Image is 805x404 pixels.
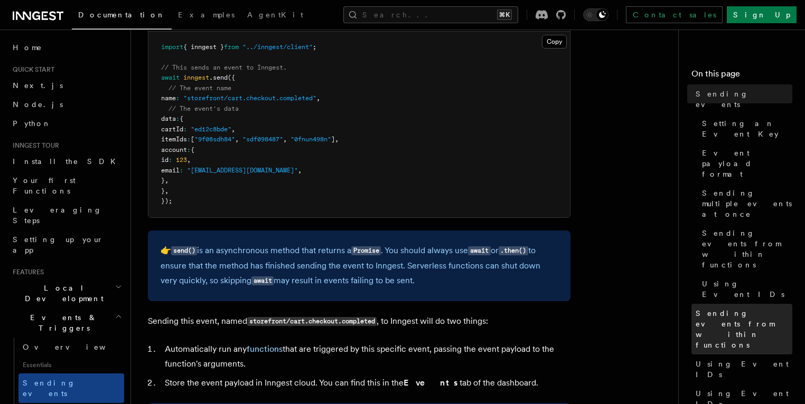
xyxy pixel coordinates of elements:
[698,184,792,224] a: Sending multiple events at once
[626,6,723,23] a: Contact sales
[702,228,792,270] span: Sending events from within functions
[691,354,792,384] a: Using Event IDs
[169,84,231,92] span: // The event name
[161,115,176,122] span: data
[171,246,197,255] code: send()
[691,68,792,84] h4: On this page
[183,126,187,133] span: :
[13,81,63,90] span: Next.js
[8,278,124,308] button: Local Development
[698,224,792,274] a: Sending events from within functions
[698,274,792,304] a: Using Event IDs
[468,246,490,255] code: await
[691,304,792,354] a: Sending events from within functions
[351,246,381,255] code: Promise
[228,74,235,81] span: ({
[497,9,512,20] kbd: ⌘K
[148,314,570,329] p: Sending this event, named , to Inngest will do two things:
[8,200,124,230] a: Leveraging Steps
[187,167,298,174] span: "[EMAIL_ADDRESS][DOMAIN_NAME]"
[161,74,180,81] span: await
[8,308,124,338] button: Events & Triggers
[13,100,63,109] span: Node.js
[187,156,191,163] span: ,
[8,283,115,304] span: Local Development
[78,11,165,19] span: Documentation
[8,114,124,133] a: Python
[18,357,124,373] span: Essentials
[161,94,176,102] span: name
[183,43,224,51] span: { inngest }
[169,156,172,163] span: :
[191,146,194,153] span: {
[161,156,169,163] span: id
[161,43,183,51] span: import
[161,136,187,143] span: itemIds
[180,167,183,174] span: :
[161,167,180,174] span: email
[242,43,313,51] span: "../inngest/client"
[696,89,792,110] span: Sending events
[165,187,169,195] span: ,
[178,11,235,19] span: Examples
[8,268,44,276] span: Features
[161,146,187,153] span: account
[291,136,331,143] span: "0fnun498n"
[8,76,124,95] a: Next.js
[283,136,287,143] span: ,
[499,246,528,255] code: .then()
[8,65,54,74] span: Quick start
[161,126,183,133] span: cartId
[702,148,792,179] span: Event payload format
[316,94,320,102] span: ,
[23,343,132,351] span: Overview
[241,3,310,28] a: AgentKit
[8,95,124,114] a: Node.js
[161,243,558,288] p: 👉 is an asynchronous method that returns a . You should always use or to ensure that the method h...
[161,197,172,205] span: });
[702,118,792,139] span: Setting an Event Key
[13,119,51,128] span: Python
[242,136,283,143] span: "sdf098487"
[8,141,59,150] span: Inngest tour
[18,338,124,357] a: Overview
[696,308,792,350] span: Sending events from within functions
[162,342,570,371] li: Automatically run any that are triggered by this specific event, passing the event payload to the...
[161,64,287,71] span: // This sends an event to Inngest.
[172,3,241,28] a: Examples
[161,187,165,195] span: }
[13,42,42,53] span: Home
[183,94,316,102] span: "storefront/cart.checkout.completed"
[8,38,124,57] a: Home
[169,105,239,112] span: // The event's data
[176,94,180,102] span: :
[224,43,239,51] span: from
[231,126,235,133] span: ,
[8,171,124,200] a: Your first Functions
[209,74,228,81] span: .send
[247,11,303,19] span: AgentKit
[247,317,377,326] code: storefront/cart.checkout.completed
[691,84,792,114] a: Sending events
[542,35,567,49] button: Copy
[161,177,165,184] span: }
[23,379,76,398] span: Sending events
[8,312,115,333] span: Events & Triggers
[13,206,102,225] span: Leveraging Steps
[8,152,124,171] a: Install the SDK
[191,136,194,143] span: [
[165,177,169,184] span: ,
[313,43,316,51] span: ;
[331,136,335,143] span: ]
[162,376,570,390] li: Store the event payload in Inngest cloud. You can find this in the tab of the dashboard.
[696,359,792,380] span: Using Event IDs
[72,3,172,30] a: Documentation
[343,6,518,23] button: Search...⌘K
[298,167,302,174] span: ,
[404,378,460,388] strong: Events
[247,344,283,354] a: functions
[235,136,239,143] span: ,
[583,8,609,21] button: Toggle dark mode
[176,156,187,163] span: 123
[702,188,792,219] span: Sending multiple events at once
